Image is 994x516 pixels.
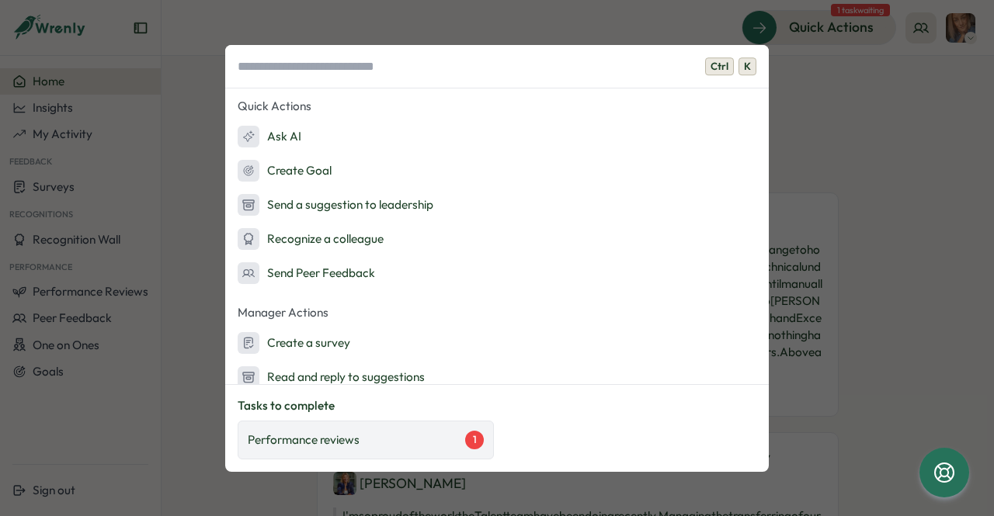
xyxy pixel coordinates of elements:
div: Create a survey [238,332,350,354]
span: Ctrl [705,57,734,76]
div: Send a suggestion to leadership [238,194,433,216]
div: 1 [465,431,484,449]
div: Create Goal [238,160,332,182]
p: Tasks to complete [238,397,756,414]
button: Read and reply to suggestions [225,362,769,393]
span: K [739,57,756,76]
button: Ask AI [225,121,769,152]
button: Create Goal [225,155,769,186]
button: Create a survey [225,327,769,358]
button: Send Peer Feedback [225,258,769,289]
div: Read and reply to suggestions [238,366,425,388]
div: Ask AI [238,126,301,147]
button: Recognize a colleague [225,223,769,255]
p: Manager Actions [225,301,769,324]
p: Performance reviews [248,431,360,448]
p: Quick Actions [225,95,769,118]
div: Recognize a colleague [238,228,384,250]
div: Send Peer Feedback [238,262,375,284]
button: Send a suggestion to leadership [225,189,769,220]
